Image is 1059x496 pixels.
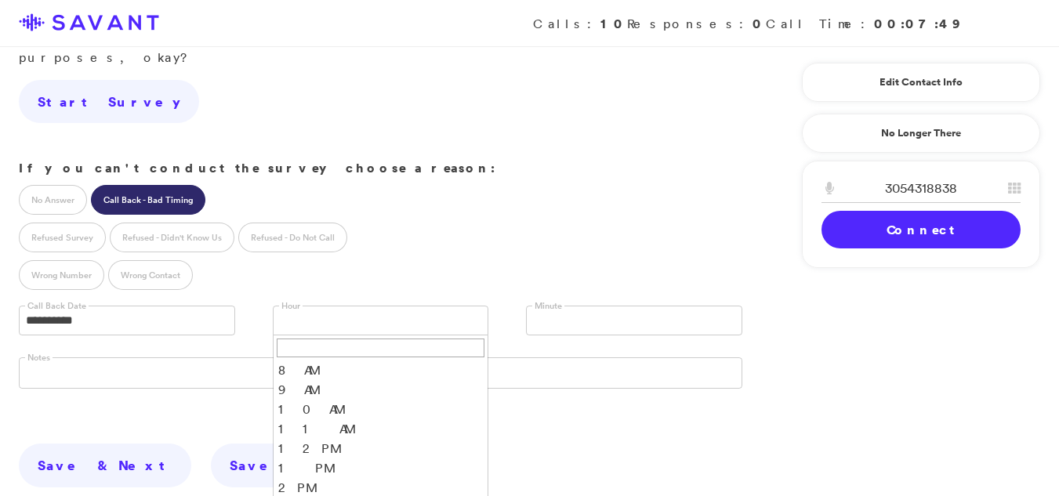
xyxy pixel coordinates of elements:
strong: 10 [600,15,627,32]
label: Wrong Number [19,260,104,290]
a: Save & Clock Out [211,444,441,487]
a: Edit Contact Info [821,70,1021,95]
a: Connect [821,211,1021,248]
label: No Answer [19,185,87,215]
strong: If you can't conduct the survey choose a reason: [19,159,495,176]
li: 1 PM [274,458,488,478]
a: Save & Next [19,444,191,487]
li: 10 AM [274,400,488,419]
li: 11 AM [274,419,488,439]
label: Wrong Contact [108,260,193,290]
label: Notes [25,352,53,364]
strong: 0 [753,15,766,32]
li: 12 PM [274,439,488,458]
label: Refused - Didn't Know Us [110,223,234,252]
label: Call Back Date [25,300,89,312]
a: No Longer There [802,114,1040,153]
li: 8 AM [274,360,488,380]
strong: 00:07:49 [874,15,962,32]
label: Refused - Do Not Call [238,223,347,252]
label: Refused Survey [19,223,106,252]
li: 9 AM [274,380,488,400]
a: Start Survey [19,80,199,124]
label: Hour [279,300,303,312]
label: Minute [532,300,564,312]
label: Call Back - Bad Timing [91,185,205,215]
